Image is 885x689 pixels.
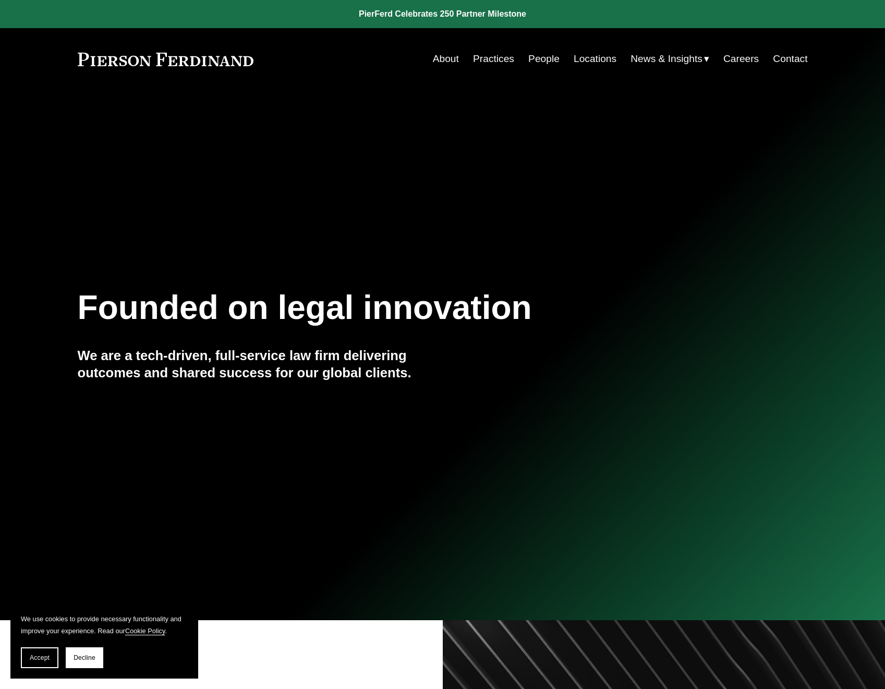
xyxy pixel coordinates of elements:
a: Careers [723,49,759,69]
a: Locations [574,49,616,69]
span: Decline [74,654,95,661]
p: We use cookies to provide necessary functionality and improve your experience. Read our . [21,613,188,637]
section: Cookie banner [10,602,198,679]
a: Practices [473,49,514,69]
span: Accept [30,654,50,661]
h4: We are a tech-driven, full-service law firm delivering outcomes and shared success for our global... [78,347,443,381]
button: Accept [21,647,58,668]
span: News & Insights [631,50,702,68]
a: folder dropdown [631,49,709,69]
a: About [433,49,459,69]
a: People [528,49,560,69]
a: Cookie Policy [125,627,165,635]
h1: Founded on legal innovation [78,289,686,327]
a: Contact [773,49,807,69]
button: Decline [66,647,103,668]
